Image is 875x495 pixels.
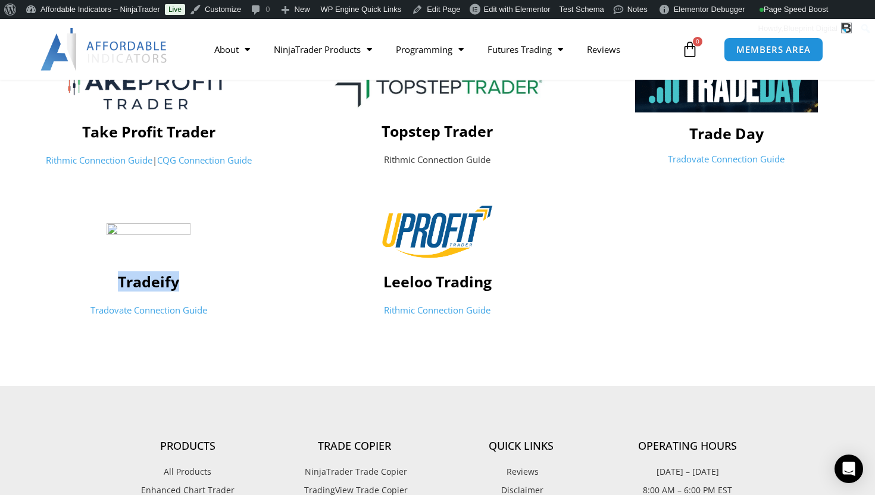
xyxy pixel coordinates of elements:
a: NinjaTrader Products [262,36,384,63]
img: Screenshot-2023-01-23-at-24648-PM | Affordable Indicators – NinjaTrader [36,54,261,125]
h4: Trade Day [588,124,865,142]
a: 0 [664,32,716,67]
a: All Products [104,464,271,480]
span: Edit with Elementor [484,5,551,14]
a: Programming [384,36,476,63]
a: Howdy, [754,19,857,38]
a: Futures Trading [476,36,575,63]
a: About [202,36,262,63]
span: 0 [693,37,702,46]
h4: Topstep Trader [299,122,576,140]
img: Screenshot 2025-01-06 145633 | Affordable Indicators – NinjaTrader [635,55,818,112]
a: Reviews [437,464,604,480]
span: MEMBERS AREA [736,45,811,54]
nav: Menu [202,36,679,63]
span: All Products [164,464,211,480]
a: Tradovate Connection Guide [668,153,785,165]
a: CQG Connection Guide [157,154,252,166]
span: Reviews [504,464,539,480]
p: | [10,152,287,169]
span: NinjaTrader Trade Copier [302,464,407,480]
h4: Quick Links [437,440,604,453]
img: LogoAI | Affordable Indicators – NinjaTrader [40,28,168,71]
h4: Trade Copier [271,440,437,453]
span: Blueprint Digital [783,24,837,33]
p: [DATE] – [DATE] [604,464,771,480]
a: Rithmic Connection Guide [46,154,152,166]
a: Rithmic Connection Guide [384,304,490,316]
h4: Products [104,440,271,453]
h4: Take Profit Trader [10,123,287,140]
h4: Tradeify [10,272,287,290]
img: horizontal-logo | Affordable Indicators – NinjaTrader [73,223,225,261]
p: Rithmic Connection Guide [299,152,576,168]
h4: Operating Hours [604,440,771,453]
a: MEMBERS AREA [724,37,823,62]
img: uprofittrader-logo-square-640w | Affordable Indicators – NinjaTrader [381,203,495,261]
a: NinjaTrader Trade Copier [271,464,437,480]
div: Open Intercom Messenger [835,455,863,483]
a: Live [165,4,185,15]
a: Tradovate Connection Guide [90,304,207,316]
h4: Leeloo Trading [299,272,576,290]
img: TopStepTrader-Review-1 | Affordable Indicators – NinjaTrader [321,64,554,109]
a: Reviews [575,36,632,63]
